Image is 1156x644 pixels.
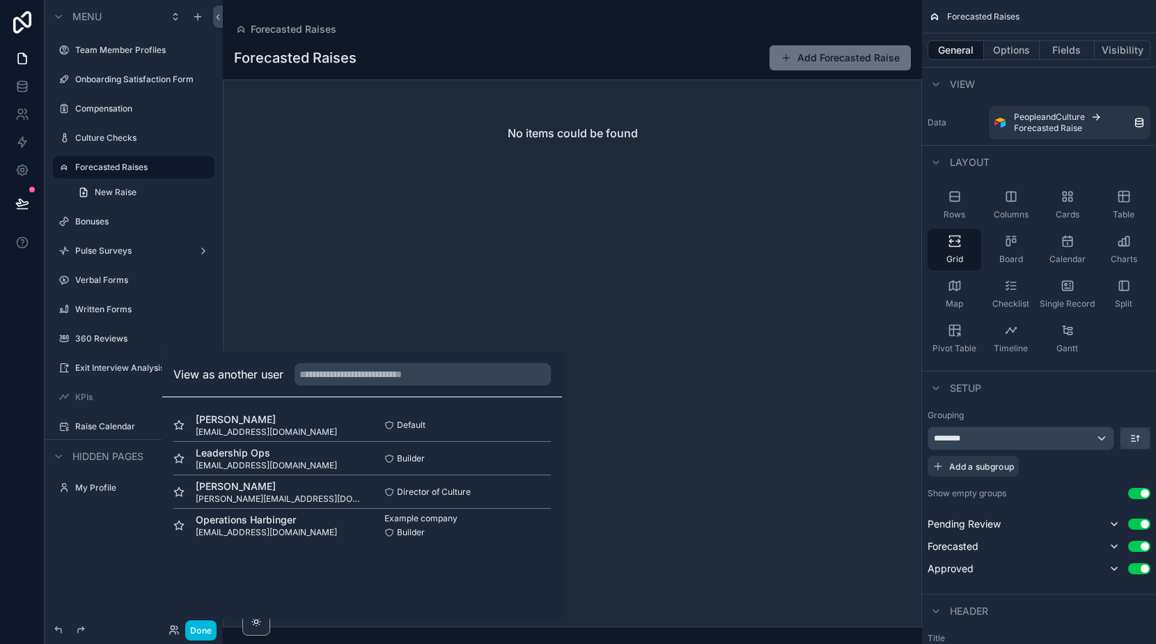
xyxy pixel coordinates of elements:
span: Checklist [992,298,1029,309]
button: Grid [928,229,981,270]
span: Single Record [1040,298,1095,309]
span: Layout [950,155,990,169]
button: Gantt [1040,318,1094,360]
button: Add a subgroup [928,456,1019,477]
span: Leadership Ops [196,446,337,460]
a: PeopleandCultureForecasted Raise [989,106,1150,139]
span: Calendar [1049,254,1086,265]
span: [PERSON_NAME][EMAIL_ADDRESS][DOMAIN_NAME] [196,493,362,505]
span: Columns [994,209,1029,220]
label: Show empty groups [928,488,1006,499]
span: [PERSON_NAME] [196,413,337,427]
button: General [928,40,984,60]
span: Default [397,420,425,431]
span: Forecasted Raises [947,11,1020,22]
button: Pivot Table [928,318,981,360]
button: Cards [1040,184,1094,226]
span: Grid [946,254,963,265]
a: New Raise [70,181,214,204]
label: Data [928,117,983,128]
label: Team Member Profiles [75,45,206,56]
span: Forecasted Raise [1014,123,1082,134]
span: Builder [397,453,425,464]
label: Verbal Forms [75,275,206,286]
button: Single Record [1040,273,1094,315]
span: Setup [950,381,981,395]
span: Board [999,254,1023,265]
span: Table [1113,209,1134,220]
span: Split [1115,298,1132,309]
span: Pending Review [928,517,1001,531]
button: Charts [1097,229,1150,270]
span: PeopleandCulture [1014,112,1085,123]
span: [PERSON_NAME] [196,480,362,493]
span: Operations Harbinger [196,513,337,527]
span: [EMAIL_ADDRESS][DOMAIN_NAME] [196,527,337,538]
label: My Profile [75,482,206,493]
button: Checklist [984,273,1038,315]
span: Builder [397,527,425,538]
label: Culture Checks [75,132,206,144]
button: Visibility [1095,40,1150,60]
span: [EMAIL_ADDRESS][DOMAIN_NAME] [196,460,337,471]
span: Charts [1111,254,1137,265]
label: Grouping [928,410,964,421]
span: Header [950,604,988,618]
span: Example company [384,513,458,524]
span: Pivot Table [932,343,976,354]
label: KPIs [75,392,206,403]
span: Cards [1056,209,1079,220]
h2: View as another user [173,366,283,383]
button: Table [1097,184,1150,226]
button: Rows [928,184,981,226]
label: Pulse Surveys [75,245,187,256]
label: Written Forms [75,304,206,315]
button: Columns [984,184,1038,226]
span: Approved [928,562,974,576]
button: Map [928,273,981,315]
label: 360 Reviews [75,333,206,344]
button: Calendar [1040,229,1094,270]
span: Rows [944,209,965,220]
span: New Raise [95,187,136,198]
span: Forecasted [928,539,978,553]
button: Timeline [984,318,1038,360]
label: Bonuses [75,216,206,227]
span: Add a subgroup [949,461,1014,472]
label: Compensation [75,103,206,114]
label: Forecasted Raises [75,162,206,173]
span: Director of Culture [397,486,471,498]
span: Hidden pages [72,450,143,463]
button: Split [1097,273,1150,315]
span: Map [946,298,963,309]
img: Airtable Logo [994,117,1006,128]
button: Options [984,40,1040,60]
button: Done [185,620,217,641]
button: Fields [1040,40,1095,60]
button: Board [984,229,1038,270]
label: Raise Calendar [75,421,206,432]
label: Exit Interview Analysis [75,362,206,374]
span: [EMAIL_ADDRESS][DOMAIN_NAME] [196,427,337,438]
span: Menu [72,10,102,24]
span: Gantt [1056,343,1078,354]
label: Onboarding Satisfaction Form [75,74,206,85]
span: Timeline [994,343,1028,354]
span: View [950,77,975,91]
